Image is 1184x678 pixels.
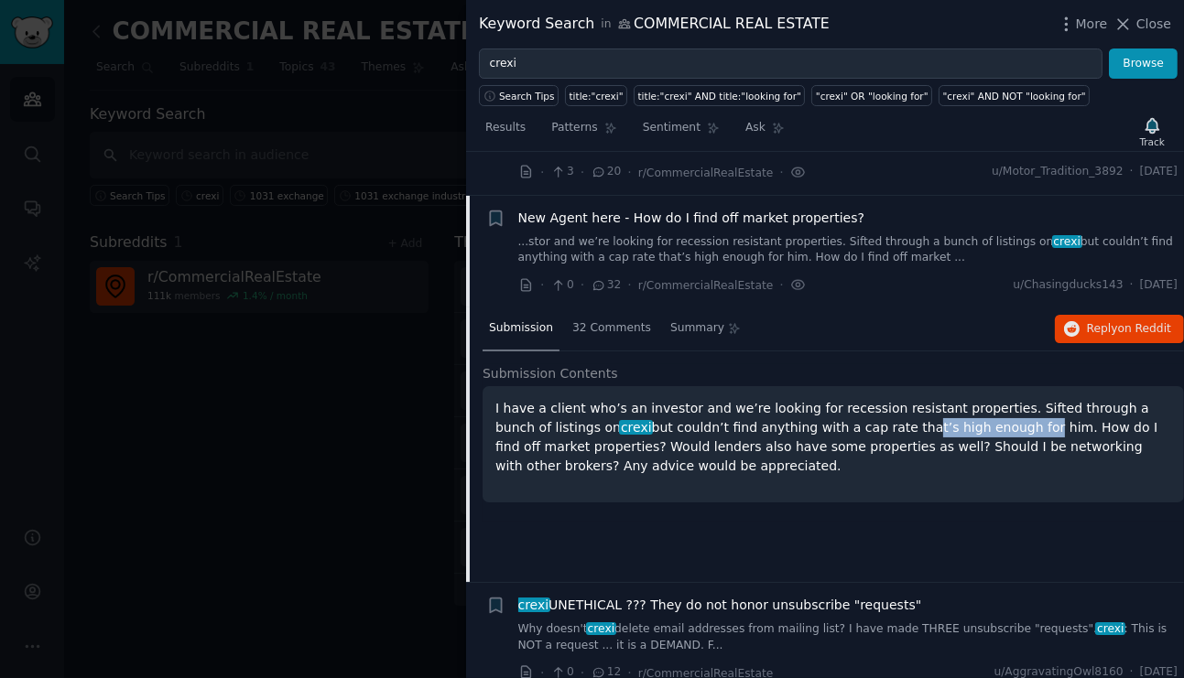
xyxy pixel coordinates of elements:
button: Browse [1109,48,1178,80]
div: title:"crexi" [570,90,624,102]
span: Submission [489,320,553,337]
span: crexi [1052,235,1082,248]
p: I have a client who’s an investor and we’re looking for recession resistant properties. Sifted th... [495,399,1171,476]
div: "crexi" OR "looking for" [816,90,929,102]
span: Reply [1087,321,1171,338]
span: in [601,16,611,33]
span: r/CommercialRealEstate [638,279,774,292]
span: · [627,275,631,295]
span: u/Chasingducks143 [1013,277,1123,294]
span: · [627,163,631,182]
span: UNETHICAL ??? They do not honor unsubscribe "requests" [518,596,922,615]
span: Sentiment [643,120,701,136]
a: title:"crexi" [565,85,627,106]
span: · [581,275,584,295]
a: New Agent here - How do I find off market properties? [518,209,865,228]
a: Sentiment [636,113,726,151]
a: ...stor and we’re looking for recession resistant properties. Sifted through a bunch of listings ... [518,234,1179,266]
span: r/CommercialRealEstate [638,167,774,179]
a: Ask [739,113,791,151]
span: · [540,275,544,295]
span: · [779,275,783,295]
span: · [1130,164,1134,180]
button: Replyon Reddit [1055,315,1184,344]
a: "crexi" AND NOT "looking for" [939,85,1090,106]
div: title:"crexi" AND title:"looking for" [638,90,801,102]
span: 0 [550,277,573,294]
span: · [540,163,544,182]
span: Summary [670,320,724,337]
button: Search Tips [479,85,559,106]
span: Submission Contents [483,364,618,383]
span: More [1076,15,1108,34]
a: Why doesn'tcrexidelete email addresses from mailing list? I have made THREE unsubscribe "requests... [518,621,1179,653]
span: Patterns [551,120,597,136]
span: 20 [591,164,621,180]
button: Close [1113,15,1171,34]
a: Results [479,113,532,151]
span: crexi [516,597,550,612]
span: 3 [550,164,573,180]
span: 32 Comments [572,320,651,337]
div: Keyword Search COMMERCIAL REAL ESTATE [479,13,830,36]
button: Track [1134,113,1171,151]
span: on Reddit [1118,322,1171,335]
span: Results [485,120,526,136]
div: "crexi" AND NOT "looking for" [943,90,1086,102]
span: Ask [745,120,766,136]
a: title:"crexi" AND title:"looking for" [634,85,805,106]
span: · [1130,277,1134,294]
span: · [779,163,783,182]
span: · [581,163,584,182]
span: Close [1136,15,1171,34]
span: 32 [591,277,621,294]
button: More [1057,15,1108,34]
a: Patterns [545,113,623,151]
span: crexi [619,420,653,435]
div: Track [1140,135,1165,148]
a: "crexi" OR "looking for" [811,85,932,106]
span: crexi [1095,622,1125,635]
span: [DATE] [1140,277,1178,294]
a: crexiUNETHICAL ??? They do not honor unsubscribe "requests" [518,596,922,615]
input: Try a keyword related to your business [479,48,1103,80]
span: crexi [586,622,616,635]
span: [DATE] [1140,164,1178,180]
span: Search Tips [499,90,555,102]
span: u/Motor_Tradition_3892 [992,164,1124,180]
